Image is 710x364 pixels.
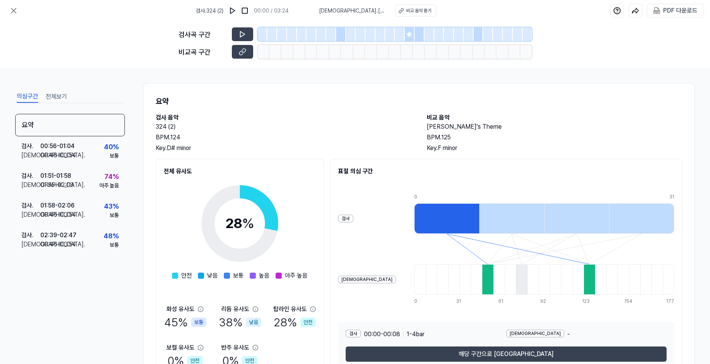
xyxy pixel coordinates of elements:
div: [DEMOGRAPHIC_DATA] [338,276,396,283]
div: 화성 유사도 [166,305,195,314]
div: 01:58 - 02:06 [40,201,75,210]
div: 177 [666,298,674,305]
img: play [229,7,236,14]
span: 00:00 - 00:08 [364,330,400,339]
div: 검사곡 구간 [179,29,227,40]
button: PDF 다운로드 [652,4,699,17]
div: 검사 . [21,231,40,240]
div: 28 [225,213,254,234]
div: 28 % [274,314,316,331]
div: 01:55 - 02:03 [40,180,74,190]
div: [DEMOGRAPHIC_DATA] . [21,180,40,190]
div: 보통 [110,211,119,219]
img: PDF Download [653,7,660,14]
span: % [242,215,254,231]
div: [DEMOGRAPHIC_DATA] . [21,151,40,160]
button: 전체보기 [46,91,67,103]
div: 00:46 - 00:54 [40,210,76,219]
div: 43 % [104,201,119,211]
h2: [PERSON_NAME]'s Theme [427,122,683,131]
div: BPM. 125 [427,133,683,142]
img: share [632,7,639,14]
div: 보컬 유사도 [166,343,195,352]
div: 74 % [104,171,119,182]
div: Key. D# minor [156,144,412,153]
div: 탑라인 유사도 [273,305,307,314]
div: 안전 [300,318,316,327]
div: 45 % [164,314,206,331]
div: PDF 다운로드 [663,6,697,16]
div: BPM. 124 [156,133,412,142]
h2: 전체 유사도 [164,167,316,176]
div: 00:46 - 00:54 [40,240,76,249]
span: 보통 [233,271,244,280]
div: 비교 음악 듣기 [406,7,431,14]
div: 48 % [104,231,119,241]
div: Key. F minor [427,144,683,153]
div: 92 [540,298,552,305]
div: 낮음 [246,318,261,327]
div: 0 [414,298,426,305]
div: 반주 유사도 [221,343,249,352]
div: 31 [456,298,467,305]
span: 1 - 4 bar [407,330,424,339]
div: 검사 . [21,171,40,180]
div: 보통 [191,318,206,327]
h2: 비교 음악 [427,113,683,122]
div: 123 [582,298,594,305]
div: 검사 . [21,201,40,210]
div: [DEMOGRAPHIC_DATA] [506,330,564,337]
div: 0 [414,193,479,200]
h2: 324 (2) [156,122,412,131]
div: 리듬 유사도 [221,305,249,314]
div: 02:39 - 02:47 [40,231,77,240]
h2: 표절 의심 구간 [338,167,674,176]
div: 31 [669,193,674,200]
button: 의심구간 [17,91,38,103]
div: 검사 [338,215,353,222]
span: [DEMOGRAPHIC_DATA] . [PERSON_NAME]'s Theme [319,7,386,15]
span: 검사 . 324 (2) [196,7,223,15]
div: 아주 높음 [99,182,119,190]
img: stop [241,7,249,14]
div: 01:51 - 01:58 [40,171,71,180]
div: 00:00 / 03:24 [254,7,289,15]
div: 00:46 - 00:54 [40,151,76,160]
span: 아주 높음 [285,271,308,280]
h2: 검사 음악 [156,113,412,122]
div: 보통 [110,241,119,249]
button: 해당 구간으로 [GEOGRAPHIC_DATA] [346,346,667,362]
div: 38 % [219,314,261,331]
div: 61 [498,298,510,305]
div: 요약 [15,114,125,136]
div: 40 % [104,142,119,152]
img: help [613,7,621,14]
div: 검사 . [21,142,40,151]
span: 높음 [259,271,270,280]
div: 00:56 - 01:04 [40,142,75,151]
div: 154 [624,298,636,305]
h1: 요약 [156,96,682,107]
div: - [506,330,667,339]
div: 검사 [346,330,361,337]
button: 비교 음악 듣기 [395,5,436,17]
span: 안전 [181,271,192,280]
div: [DEMOGRAPHIC_DATA] . [21,210,40,219]
div: 비교곡 구간 [179,47,227,57]
span: 낮음 [207,271,218,280]
div: [DEMOGRAPHIC_DATA] . [21,240,40,249]
div: 보통 [110,152,119,160]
